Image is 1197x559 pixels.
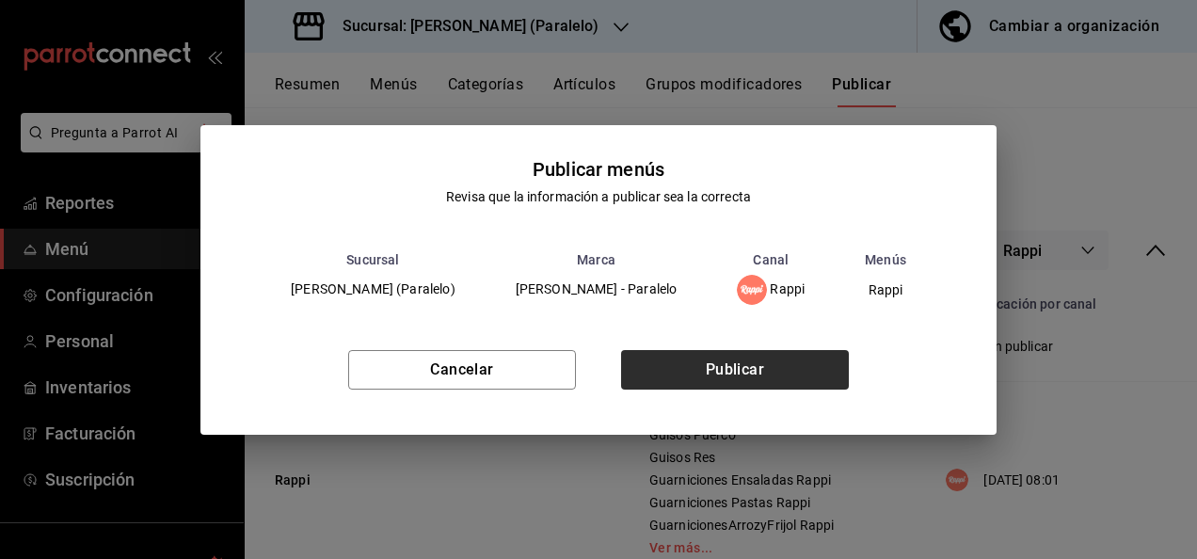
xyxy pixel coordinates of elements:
[737,275,805,305] div: Rappi
[446,187,751,207] div: Revisa que la información a publicar sea la correcta
[621,350,849,390] button: Publicar
[486,267,708,312] td: [PERSON_NAME] - Paralelo
[486,252,708,267] th: Marca
[707,252,835,267] th: Canal
[261,267,486,312] td: [PERSON_NAME] (Paralelo)
[348,350,576,390] button: Cancelar
[261,252,486,267] th: Sucursal
[866,283,905,296] span: Rappi
[533,155,664,184] div: Publicar menús
[835,252,936,267] th: Menús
